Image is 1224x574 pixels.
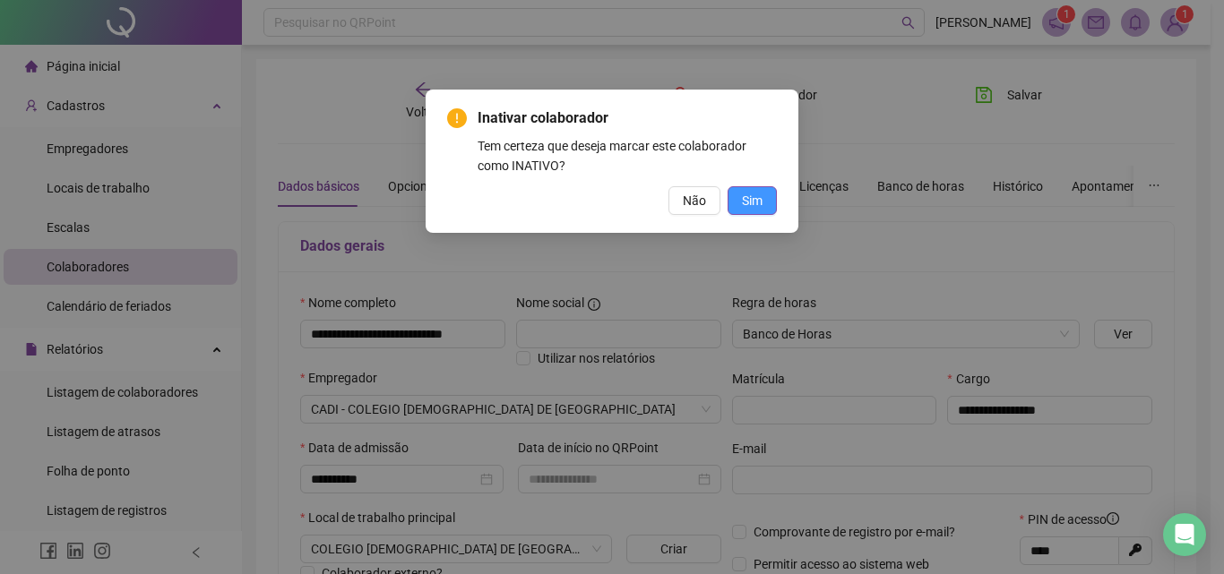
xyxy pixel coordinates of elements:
[742,191,763,210] span: Sim
[478,136,777,176] div: Tem certeza que deseja marcar este colaborador como INATIVO?
[683,191,706,210] span: Não
[447,108,467,128] span: exclamation-circle
[728,186,777,215] button: Sim
[1163,513,1206,556] div: Open Intercom Messenger
[478,107,777,129] span: Inativar colaborador
[668,186,720,215] button: Não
